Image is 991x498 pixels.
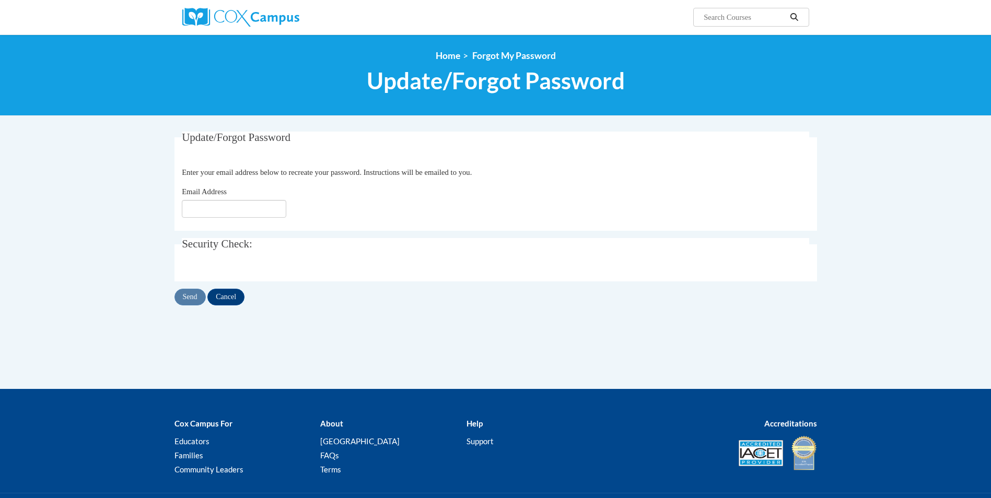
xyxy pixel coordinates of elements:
span: Update/Forgot Password [367,67,625,94]
b: Cox Campus For [174,419,232,428]
span: Security Check: [182,238,252,250]
a: Home [436,50,460,61]
a: Support [467,436,494,446]
a: Community Leaders [174,465,243,474]
a: Educators [174,436,209,446]
img: Accredited IACET® Provider [739,440,783,466]
b: Help [467,419,483,428]
span: Email Address [182,187,227,196]
a: FAQs [320,450,339,460]
a: Terms [320,465,341,474]
a: [GEOGRAPHIC_DATA] [320,436,400,446]
a: Families [174,450,203,460]
b: About [320,419,343,428]
img: Cox Campus [182,8,299,27]
span: Update/Forgot Password [182,131,290,144]
input: Email [182,200,286,218]
button: Search [786,11,802,23]
img: IDA® Accredited [791,435,817,471]
input: Cancel [207,289,244,305]
a: Cox Campus [182,8,381,27]
b: Accreditations [764,419,817,428]
input: Search Courses [703,11,786,23]
span: Enter your email address below to recreate your password. Instructions will be emailed to you. [182,168,472,176]
span: Forgot My Password [472,50,556,61]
